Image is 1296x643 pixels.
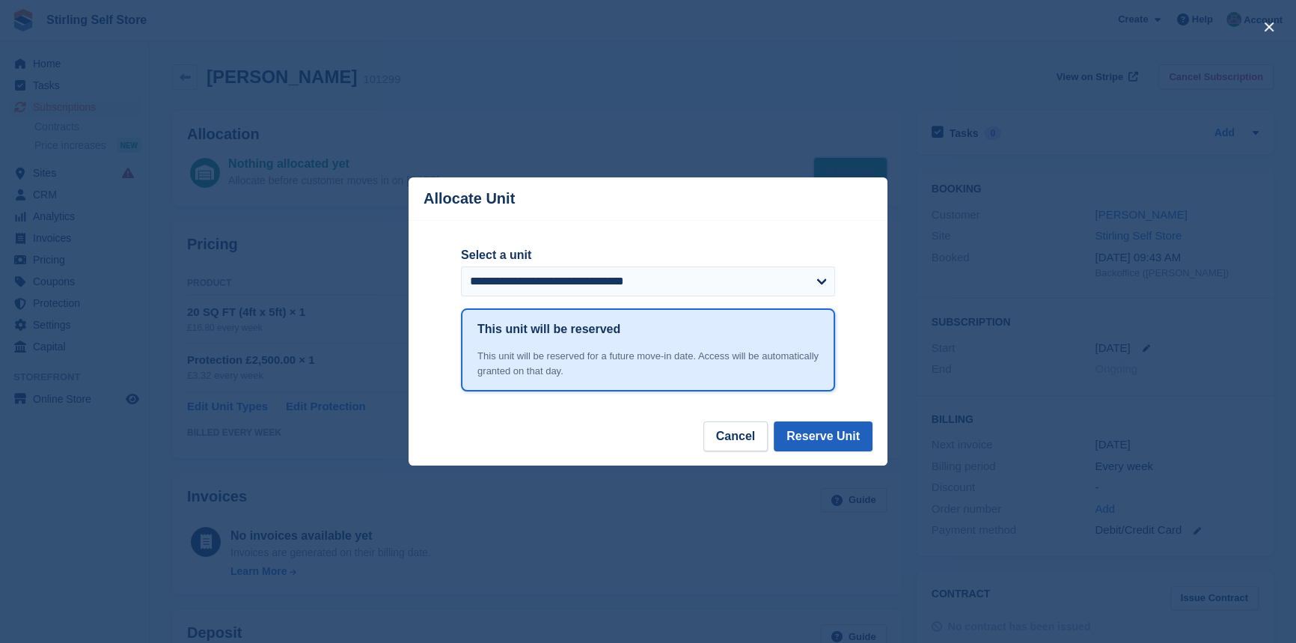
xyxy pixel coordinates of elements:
[477,320,620,338] h1: This unit will be reserved
[461,246,835,264] label: Select a unit
[774,421,872,451] button: Reserve Unit
[703,421,768,451] button: Cancel
[477,349,819,378] div: This unit will be reserved for a future move-in date. Access will be automatically granted on tha...
[1257,15,1281,39] button: close
[424,190,515,207] p: Allocate Unit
